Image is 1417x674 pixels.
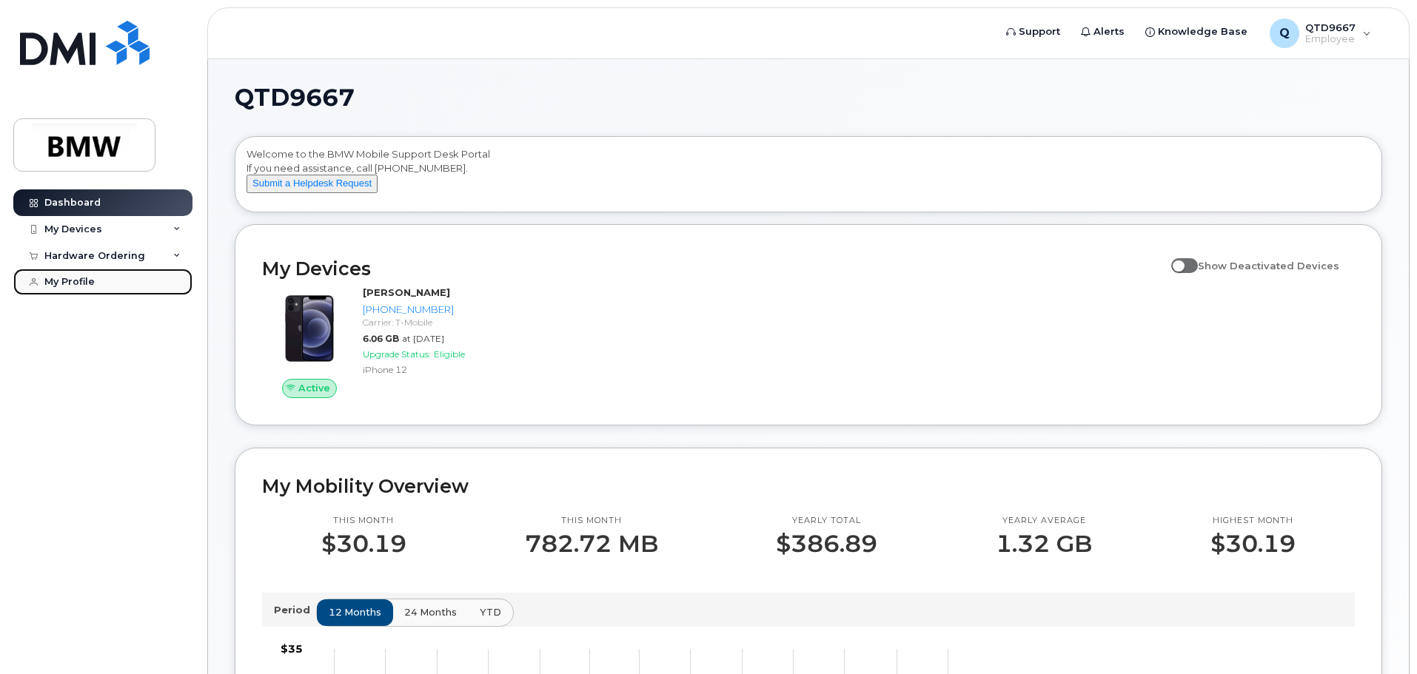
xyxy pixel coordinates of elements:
p: Yearly total [776,515,877,527]
p: $386.89 [776,530,877,557]
button: Submit a Helpdesk Request [247,175,378,193]
p: 1.32 GB [996,530,1092,557]
a: Submit a Helpdesk Request [247,177,378,189]
p: $30.19 [321,530,406,557]
span: Show Deactivated Devices [1198,260,1339,272]
p: This month [525,515,658,527]
a: Active[PERSON_NAME][PHONE_NUMBER]Carrier: T-Mobile6.06 GBat [DATE]Upgrade Status:EligibleiPhone 12 [262,286,522,398]
span: QTD9667 [235,87,355,109]
div: Carrier: T-Mobile [363,316,516,328]
div: iPhone 12 [363,363,516,376]
span: Eligible [434,348,465,360]
strong: [PERSON_NAME] [363,286,450,298]
p: Period [274,603,316,617]
p: Highest month [1210,515,1296,527]
img: iPhone_12.jpg [274,293,345,364]
span: 24 months [404,605,457,619]
p: This month [321,515,406,527]
p: Yearly average [996,515,1092,527]
span: YTD [480,605,501,619]
span: at [DATE] [402,333,444,344]
h2: My Mobility Overview [262,475,1355,497]
span: 6.06 GB [363,333,399,344]
div: Welcome to the BMW Mobile Support Desk Portal If you need assistance, call [PHONE_NUMBER]. [247,147,1370,206]
p: $30.19 [1210,530,1296,557]
div: [PHONE_NUMBER] [363,303,516,317]
input: Show Deactivated Devices [1171,252,1183,263]
h2: My Devices [262,257,1164,280]
p: 782.72 MB [525,530,658,557]
span: Upgrade Status: [363,348,431,360]
tspan: $35 [281,642,303,656]
iframe: Messenger Launcher [1353,610,1406,663]
span: Active [298,381,330,395]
